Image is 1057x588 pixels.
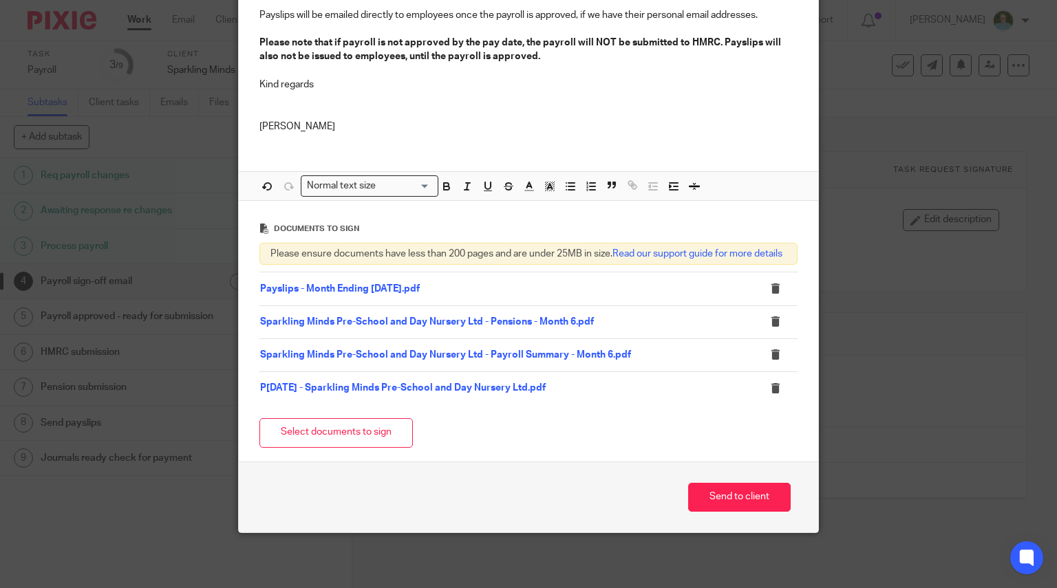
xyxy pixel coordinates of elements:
[301,175,438,197] div: Search for option
[260,383,546,393] a: P[DATE] - Sparkling Minds Pre-School and Day Nursery Ltd.pdf
[304,179,379,193] span: Normal text size
[274,225,359,232] span: Documents to sign
[259,418,413,448] button: Select documents to sign
[260,350,631,360] a: Sparkling Minds Pre-School and Day Nursery Ltd - Payroll Summary - Month 6.pdf
[260,317,594,327] a: Sparkling Minds Pre-School and Day Nursery Ltd - Pensions - Month 6.pdf
[259,243,798,265] div: Please ensure documents have less than 200 pages and are under 25MB in size.
[688,483,791,512] button: Send to client
[259,120,798,133] p: [PERSON_NAME]
[612,249,782,259] a: Read our support guide for more details
[381,179,430,193] input: Search for option
[260,284,420,294] a: Payslips - Month Ending [DATE].pdf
